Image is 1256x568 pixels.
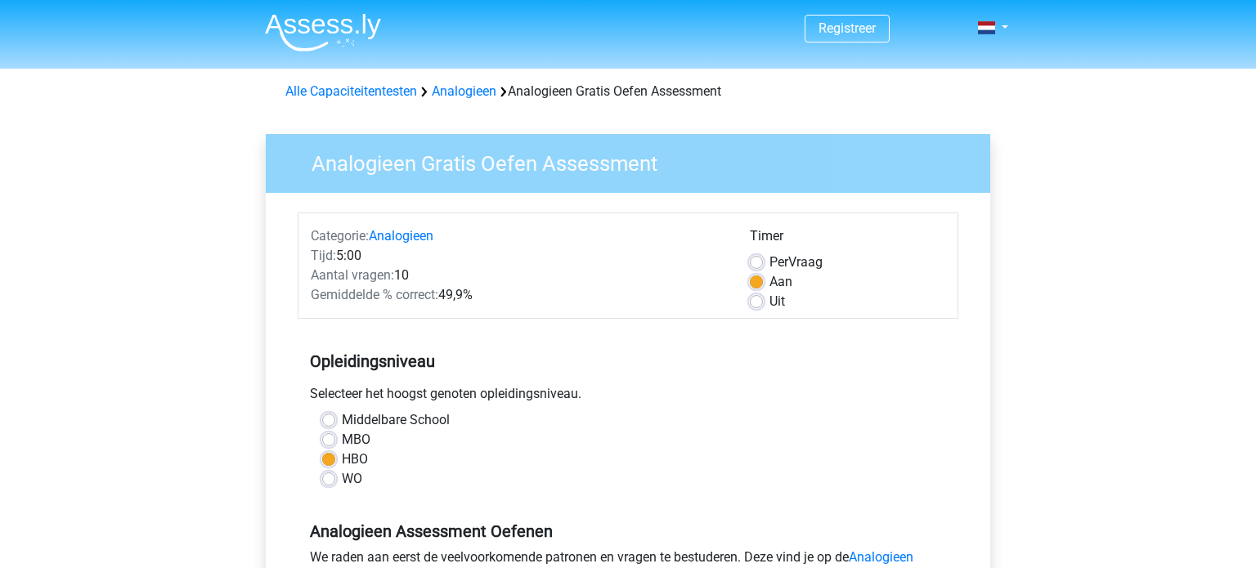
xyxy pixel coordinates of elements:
div: Analogieen Gratis Oefen Assessment [279,82,977,101]
h3: Analogieen Gratis Oefen Assessment [292,145,978,177]
label: HBO [342,449,368,469]
div: Timer [750,226,945,253]
div: 49,9% [298,285,738,305]
span: Tijd: [311,248,336,263]
label: Middelbare School [342,410,450,430]
label: Aan [769,272,792,292]
h5: Opleidingsniveau [310,345,946,378]
label: MBO [342,430,370,449]
label: Vraag [769,253,823,272]
a: Analogieen [432,83,496,99]
h5: Analogieen Assessment Oefenen [310,521,946,541]
img: Assessly [265,13,381,51]
div: 10 [298,266,738,285]
span: Aantal vragen: [311,267,394,283]
div: Selecteer het hoogst genoten opleidingsniveau. [298,384,958,410]
div: 5:00 [298,246,738,266]
span: Gemiddelde % correct: [311,287,438,302]
a: Alle Capaciteitentesten [285,83,417,99]
a: Analogieen [369,228,433,244]
span: Categorie: [311,228,369,244]
span: Per [769,254,788,270]
label: WO [342,469,362,489]
a: Registreer [819,20,876,36]
label: Uit [769,292,785,311]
